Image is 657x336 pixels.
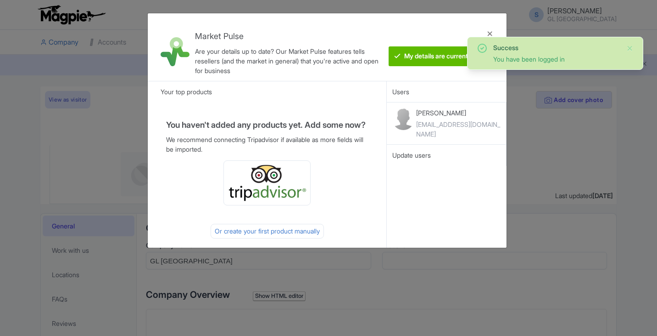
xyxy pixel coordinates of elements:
[626,43,634,54] button: Close
[416,108,501,118] p: [PERSON_NAME]
[166,135,368,154] p: We recommend connecting Tripadvisor if available as more fields will be imported.
[493,54,619,64] div: You have been logged in
[161,37,189,66] img: market_pulse-1-0a5220b3d29e4a0de46fb7534bebe030.svg
[211,224,324,239] div: Or create your first product manually
[195,46,383,75] div: Are your details up to date? Our Market Pulse features tells resellers (and the market in general...
[392,150,501,160] div: Update users
[195,32,383,41] h4: Market Pulse
[389,46,473,66] btn: My details are current
[416,120,501,139] div: [EMAIL_ADDRESS][DOMAIN_NAME]
[387,81,507,102] div: Users
[228,165,306,201] img: ta_logo-885a1c64328048f2535e39284ba9d771.png
[166,120,368,130] h4: You haven't added any products yet. Add some now?
[493,43,619,52] div: Success
[392,108,414,130] img: contact-b11cc6e953956a0c50a2f97983291f06.png
[148,81,387,102] div: Your top products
